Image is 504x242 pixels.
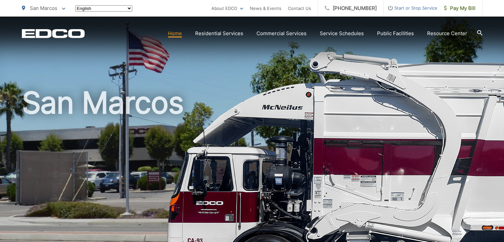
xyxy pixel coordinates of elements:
[377,30,414,37] a: Public Facilities
[427,30,467,37] a: Resource Center
[256,30,307,37] a: Commercial Services
[444,4,476,12] span: Pay My Bill
[195,30,243,37] a: Residential Services
[288,4,311,12] a: Contact Us
[250,4,281,12] a: News & Events
[30,5,57,11] span: San Marcos
[22,29,85,38] a: EDCD logo. Return to the homepage.
[75,5,132,12] select: Select a language
[168,30,182,37] a: Home
[320,30,364,37] a: Service Schedules
[211,4,243,12] a: About EDCO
